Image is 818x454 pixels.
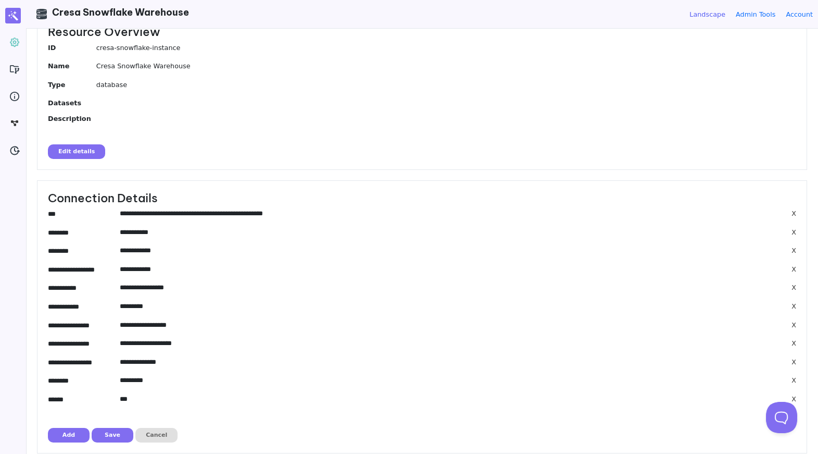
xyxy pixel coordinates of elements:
input: edit label [48,265,115,275]
input: edit value [120,208,781,218]
input: edit label [48,283,115,293]
button: Save [92,428,133,443]
input: edit value [120,283,781,292]
input: edit value [120,264,781,274]
input: edit label [48,321,115,330]
input: edit label [48,209,115,219]
button: X [791,283,796,292]
input: edit label [48,395,115,404]
input: edit value [120,301,781,311]
button: Cancel [135,428,178,443]
input: edit value [120,227,781,237]
button: X [791,208,796,218]
input: edit label [48,228,115,238]
input: edit label [48,246,115,256]
button: X [791,264,796,274]
dd: database [96,80,796,90]
input: edit value [120,375,781,385]
button: Edit details [48,144,105,159]
input: edit label [48,302,115,312]
input: edit value [120,320,781,330]
input: edit label [48,358,115,367]
span: Cresa Snowflake Warehouse [52,6,189,18]
img: Magic Data logo [5,8,21,23]
input: edit label [48,376,115,386]
a: Account [786,9,813,19]
button: Add [48,428,90,443]
dd: cresa-snowflake-instance [96,43,796,53]
h3: Resource Overview [48,25,796,39]
button: X [791,301,796,311]
button: X [791,246,796,255]
button: X [791,320,796,330]
input: edit value [120,246,781,255]
a: Admin Tools [736,9,775,19]
dt: Type [48,80,96,93]
button: X [791,227,796,237]
button: X [791,394,796,404]
iframe: Toggle Customer Support [766,402,797,433]
a: Landscape [689,9,725,19]
input: edit value [120,394,781,404]
button: X [791,375,796,385]
dt: Datasets [48,98,96,108]
dt: Name [48,61,96,75]
button: X [791,357,796,367]
input: edit value [120,338,781,348]
dt: Description [48,114,96,124]
dt: ID [48,43,96,56]
input: edit value [120,357,781,367]
input: edit label [48,339,115,349]
h3: Connection Details [48,191,796,205]
dd: Cresa Snowflake Warehouse [96,61,796,71]
button: X [791,338,796,348]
